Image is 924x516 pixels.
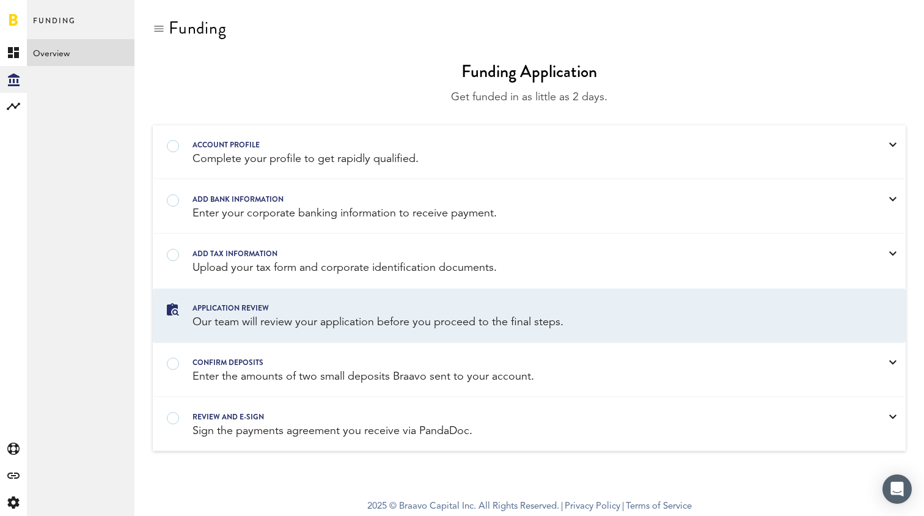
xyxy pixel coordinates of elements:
div: Upload your tax form and corporate identification documents. [193,260,835,276]
div: Add tax information [193,247,835,260]
div: Application review [193,301,835,315]
a: Terms of Service [626,502,692,511]
a: Add tax information Upload your tax form and corporate identification documents. [153,235,905,288]
span: 2025 © Braavo Capital Inc. All Rights Reserved. [367,498,559,516]
a: confirm deposits Enter the amounts of two small deposits Braavo sent to your account. [153,344,905,397]
div: Enter the amounts of two small deposits Braavo sent to your account. [193,369,835,385]
div: Complete your profile to get rapidly qualified. [193,152,835,167]
div: REVIEW AND E-SIGN [193,410,835,424]
div: Funding Application [461,59,597,84]
div: confirm deposits [193,356,835,369]
a: Privacy Policy [565,502,620,511]
div: Funding [169,18,227,38]
div: Our team will review your application before you proceed to the final steps. [193,315,835,330]
a: Overview [27,39,134,66]
div: Account profile [193,138,835,152]
span: Funding [33,13,76,39]
a: Add bank information Enter your corporate banking information to receive payment. [153,180,905,234]
div: Add bank information [193,193,835,206]
div: Enter your corporate banking information to receive payment. [193,206,835,221]
div: Sign the payments agreement you receive via PandaDoc. [193,424,835,439]
a: Application review Our team will review your application before you proceed to the final steps. [153,289,905,342]
div: Get funded in as little as 2 days. [153,90,906,105]
a: REVIEW AND E-SIGN Sign the payments agreement you receive via PandaDoc. [153,398,905,451]
span: Support [26,9,70,20]
a: Account profile Complete your profile to get rapidly qualified. [153,126,905,179]
div: Open Intercom Messenger [882,474,912,504]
